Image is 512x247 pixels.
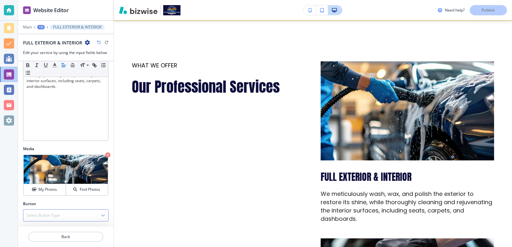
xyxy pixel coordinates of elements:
h2: Media [23,146,108,152]
button: Back [28,232,103,242]
h2: FULL EXTERIOR & INTERIOR [23,39,82,46]
h2: Website Editor [33,6,69,14]
button: +3 [37,25,45,29]
span: Our Professional Services [132,76,280,97]
img: <p><span style="color: rgb(15, 15, 61);">FULL EXTERIOR &amp; INTERIOR</span></p> [321,61,494,160]
h2: Button [23,201,36,207]
h3: Need help? [445,7,465,13]
h4: My Photos [38,187,57,192]
button: My Photos [24,184,66,195]
h4: Find Photos [80,187,100,192]
button: Find Photos [66,184,108,195]
p: We meticulously wash, wax, and polish the exterior to restore its shine, while thoroughly cleanin... [321,190,494,223]
span: WHAT WE OFFER [132,61,177,69]
img: editor icon [23,6,31,14]
div: My PhotosFind Photos [23,154,108,196]
button: Main [23,25,32,29]
img: Your Logo [163,5,180,15]
img: Bizwise Logo [119,6,157,14]
h4: Select Button Type [27,212,60,218]
span: FULL EXTERIOR & INTERIOR [321,170,412,184]
button: FULL EXTERIOR & INTERIOR [50,25,105,30]
h3: Edit your service by using the input fields below [23,50,108,56]
p: Back [29,234,103,240]
p: FULL EXTERIOR & INTERIOR [53,25,101,29]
